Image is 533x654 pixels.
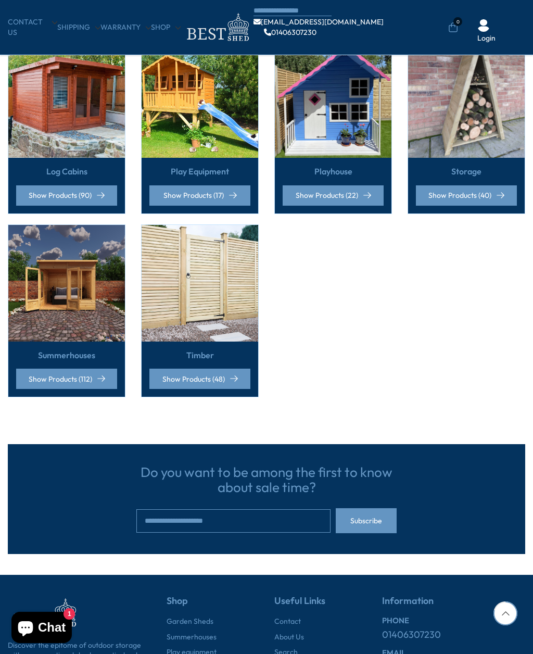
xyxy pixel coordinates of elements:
a: Play Equipment [171,166,229,177]
img: Timber [142,225,258,342]
img: Log Cabins [8,41,125,158]
a: Show Products (22) [283,185,384,206]
inbox-online-store-chat: Shopify online store chat [8,612,75,646]
a: About Us [274,632,304,643]
img: logo [181,10,253,44]
a: Show Products (40) [416,185,517,206]
a: Playhouse [314,166,352,177]
h6: PHONE [382,617,525,625]
button: Subscribe [336,508,397,533]
a: [EMAIL_ADDRESS][DOMAIN_NAME] [253,18,384,26]
h5: Information [382,596,525,617]
img: Play Equipment [142,41,258,158]
span: Subscribe [350,517,382,524]
img: Playhouse [275,41,391,158]
a: Show Products (48) [149,369,250,389]
a: 01406307230 [264,29,316,36]
a: Garden Sheds [167,617,213,627]
a: 01406307230 [382,628,441,641]
a: Shipping [57,22,100,33]
a: CONTACT US [8,17,57,37]
img: footer-logo [8,596,81,630]
a: 0 [448,22,458,33]
span: 0 [453,17,462,26]
a: Summerhouses [38,349,95,361]
a: Show Products (112) [16,369,117,389]
a: Log Cabins [46,166,87,177]
img: User Icon [477,19,490,32]
a: Summerhouses [167,632,217,643]
h5: Shop [167,596,261,617]
a: Show Products (17) [149,185,250,206]
a: Timber [186,349,214,361]
a: Show Products (90) [16,185,117,206]
a: Storage [451,166,481,177]
h3: Do you want to be among the first to know about sale time? [136,465,397,495]
h5: Useful Links [274,596,369,617]
img: Storage [408,41,525,158]
a: Shop [151,22,181,33]
img: Summerhouses [8,225,125,342]
a: Warranty [100,22,151,33]
a: Contact [274,617,301,627]
a: Login [477,33,496,44]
